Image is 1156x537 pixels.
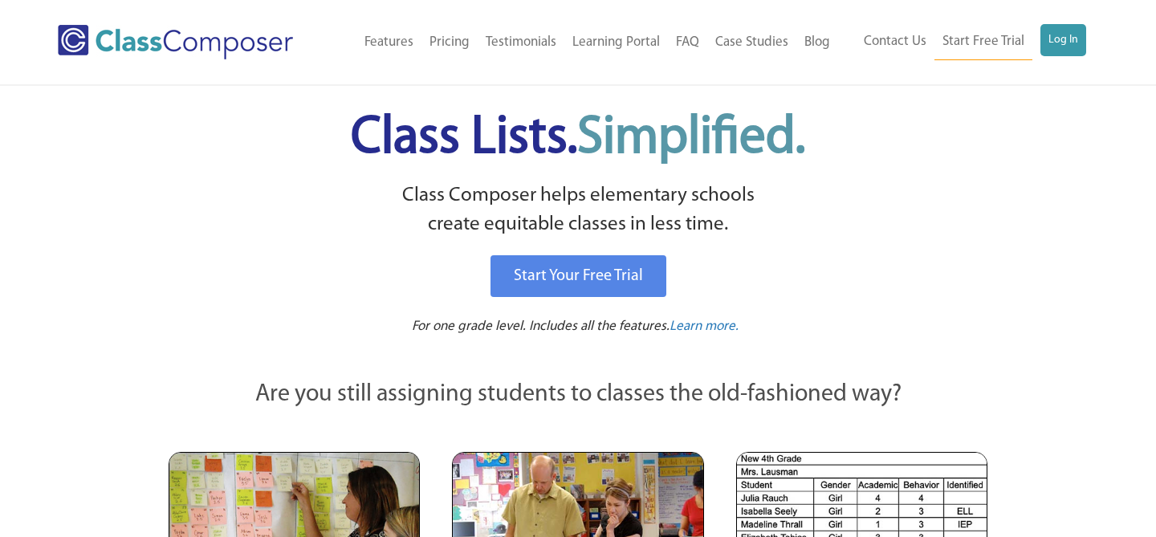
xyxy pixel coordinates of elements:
[856,24,934,59] a: Contact Us
[169,377,987,413] p: Are you still assigning students to classes the old-fashioned way?
[670,319,739,333] span: Learn more.
[1040,24,1086,56] a: Log In
[668,25,707,60] a: FAQ
[670,317,739,337] a: Learn more.
[514,268,643,284] span: Start Your Free Trial
[796,25,838,60] a: Blog
[421,25,478,60] a: Pricing
[478,25,564,60] a: Testimonials
[707,25,796,60] a: Case Studies
[356,25,421,60] a: Features
[490,255,666,297] a: Start Your Free Trial
[166,181,990,240] p: Class Composer helps elementary schools create equitable classes in less time.
[838,24,1086,60] nav: Header Menu
[934,24,1032,60] a: Start Free Trial
[330,25,838,60] nav: Header Menu
[577,112,805,165] span: Simplified.
[351,112,805,165] span: Class Lists.
[412,319,670,333] span: For one grade level. Includes all the features.
[564,25,668,60] a: Learning Portal
[58,25,293,59] img: Class Composer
